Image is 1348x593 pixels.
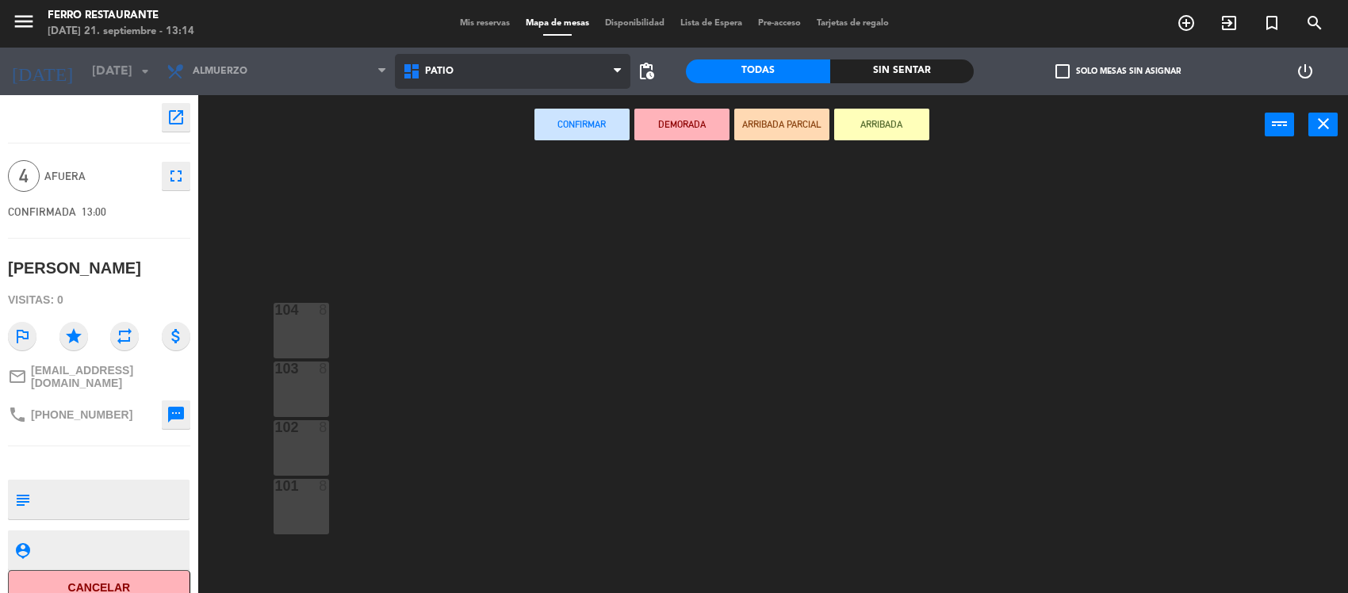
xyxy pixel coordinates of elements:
[319,303,328,317] div: 8
[8,405,27,424] i: phone
[12,10,36,39] button: menu
[13,541,31,559] i: person_pin
[830,59,975,83] div: Sin sentar
[518,19,597,28] span: Mapa de mesas
[8,160,40,192] span: 4
[275,420,276,434] div: 102
[12,10,36,33] i: menu
[1177,13,1196,33] i: add_circle_outline
[672,19,750,28] span: Lista de Espera
[275,479,276,493] div: 101
[686,59,830,83] div: Todas
[44,167,154,186] span: Afuera
[275,303,276,317] div: 104
[534,109,630,140] button: Confirmar
[1314,114,1333,133] i: close
[167,405,186,424] i: sms
[1262,13,1281,33] i: turned_in_not
[59,322,88,350] i: star
[167,108,186,127] i: open_in_new
[734,109,829,140] button: ARRIBADA PARCIAL
[750,19,809,28] span: Pre-acceso
[8,286,190,314] div: Visitas: 0
[162,162,190,190] button: fullscreen
[8,364,190,389] a: mail_outline[EMAIL_ADDRESS][DOMAIN_NAME]
[31,408,132,421] span: [PHONE_NUMBER]
[136,62,155,81] i: arrow_drop_down
[1055,64,1070,78] span: check_box_outline_blank
[162,103,190,132] button: open_in_new
[597,19,672,28] span: Disponibilidad
[1296,62,1315,81] i: power_settings_new
[1270,114,1289,133] i: power_input
[48,8,194,24] div: Ferro Restaurante
[13,491,31,508] i: subject
[834,109,929,140] button: ARRIBADA
[319,362,328,376] div: 8
[48,24,194,40] div: [DATE] 21. septiembre - 13:14
[162,400,190,429] button: sms
[1220,13,1239,33] i: exit_to_app
[319,479,328,493] div: 8
[31,364,190,389] span: [EMAIL_ADDRESS][DOMAIN_NAME]
[1265,113,1294,136] button: power_input
[193,66,247,77] span: Almuerzo
[110,322,139,350] i: repeat
[637,62,656,81] span: pending_actions
[319,420,328,434] div: 8
[1055,64,1181,78] label: Solo mesas sin asignar
[809,19,897,28] span: Tarjetas de regalo
[8,367,27,386] i: mail_outline
[8,322,36,350] i: outlined_flag
[167,166,186,186] i: fullscreen
[634,109,730,140] button: DEMORADA
[162,322,190,350] i: attach_money
[8,205,76,218] span: CONFIRMADA
[1305,13,1324,33] i: search
[425,66,454,77] span: Patio
[1308,113,1338,136] button: close
[82,205,106,218] span: 13:00
[8,255,141,281] div: [PERSON_NAME]
[452,19,518,28] span: Mis reservas
[275,362,276,376] div: 103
